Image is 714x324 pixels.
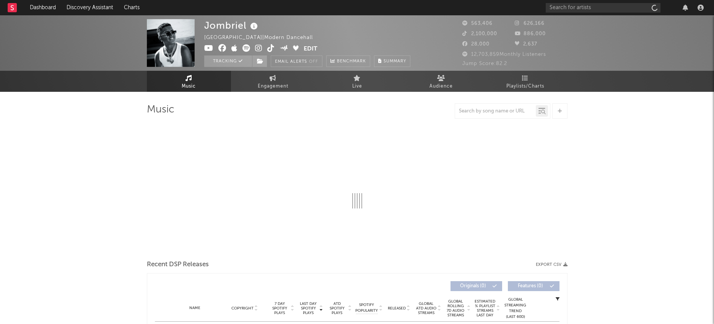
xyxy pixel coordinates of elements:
span: Global Rolling 7D Audio Streams [445,299,466,317]
span: 7 Day Spotify Plays [270,301,290,315]
a: Benchmark [326,55,370,67]
div: Jombriel [204,19,260,32]
button: Features(0) [508,281,559,291]
span: Engagement [258,82,288,91]
span: Summary [384,59,406,63]
input: Search for artists [546,3,660,13]
div: Global Streaming Trend (Last 60D) [504,297,527,320]
span: Benchmark [337,57,366,66]
span: 2,637 [515,42,537,47]
span: 626,166 [515,21,545,26]
span: Recent DSP Releases [147,260,209,269]
button: Tracking [204,55,252,67]
span: 2,100,000 [462,31,497,36]
span: Global ATD Audio Streams [416,301,437,315]
span: Copyright [231,306,254,311]
span: 563,406 [462,21,493,26]
a: Playlists/Charts [483,71,568,92]
span: Audience [429,82,453,91]
a: Engagement [231,71,315,92]
div: [GEOGRAPHIC_DATA] | Modern Dancehall [204,33,322,42]
span: Spotify Popularity [355,302,378,314]
span: Playlists/Charts [506,82,544,91]
button: Summary [374,55,410,67]
span: Music [182,82,196,91]
span: Live [352,82,362,91]
button: Edit [304,44,317,54]
button: Email AlertsOff [271,55,322,67]
input: Search by song name or URL [455,108,536,114]
span: 28,000 [462,42,490,47]
a: Live [315,71,399,92]
span: Estimated % Playlist Streams Last Day [475,299,496,317]
span: Jump Score: 82.2 [462,61,507,66]
a: Audience [399,71,483,92]
span: Last Day Spotify Plays [298,301,319,315]
a: Music [147,71,231,92]
button: Originals(0) [451,281,502,291]
span: Originals ( 0 ) [455,284,491,288]
div: Name [170,305,220,311]
em: Off [309,60,318,64]
span: Released [388,306,406,311]
span: 886,000 [515,31,546,36]
span: Features ( 0 ) [513,284,548,288]
button: Export CSV [536,262,568,267]
span: 12,703,859 Monthly Listeners [462,52,546,57]
span: ATD Spotify Plays [327,301,347,315]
